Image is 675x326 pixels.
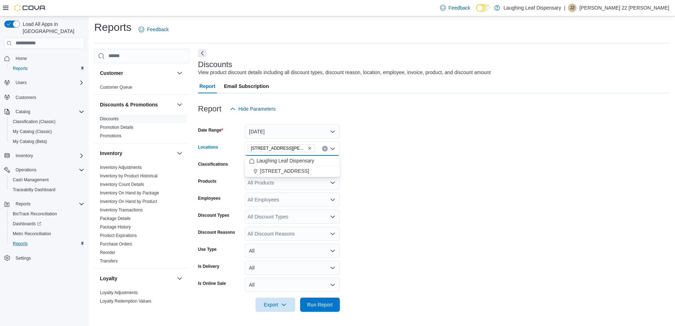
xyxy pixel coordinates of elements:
label: Date Range [198,127,223,133]
button: Discounts & Promotions [100,101,174,108]
button: Hide Parameters [227,102,279,116]
span: Metrc Reconciliation [10,230,84,238]
button: Next [198,49,207,57]
a: BioTrack Reconciliation [10,210,60,218]
span: Cash Management [10,176,84,184]
span: Traceabilty Dashboard [10,186,84,194]
button: Users [1,78,87,88]
button: Run Report [300,298,340,312]
span: Reorder [100,250,115,255]
span: Package History [100,224,131,230]
a: My Catalog (Beta) [10,137,50,146]
div: Customer [94,83,190,94]
span: Inventory [16,153,33,159]
span: Operations [13,166,84,174]
a: Transfers [100,259,118,264]
button: Remove 900 St. Francis Drive from selection in this group [308,146,312,150]
h1: Reports [94,20,131,34]
span: Purchase Orders [100,241,132,247]
span: Loyalty Redemption Values [100,298,151,304]
button: Inventory [1,151,87,161]
span: Reports [13,66,28,71]
span: Customers [16,95,36,100]
button: Operations [1,165,87,175]
span: Export [260,298,291,312]
a: Package History [100,225,131,230]
div: Inventory [94,163,190,268]
label: Discount Types [198,212,229,218]
span: Home [16,56,27,61]
button: Reports [7,239,87,249]
span: Dashboards [13,221,41,227]
button: Reports [7,63,87,73]
span: Run Report [307,301,333,308]
label: Products [198,178,216,184]
span: Report [199,79,215,93]
button: Inventory [175,149,184,158]
div: Choose from the following options [245,156,340,176]
span: J2 [570,4,575,12]
span: My Catalog (Beta) [10,137,84,146]
img: Cova [14,4,46,11]
button: Customer [100,70,174,77]
a: Classification (Classic) [10,117,58,126]
a: My Catalog (Classic) [10,127,55,136]
span: Feedback [449,4,470,11]
span: My Catalog (Classic) [13,129,52,134]
h3: Report [198,105,221,113]
span: Settings [13,254,84,263]
span: [STREET_ADDRESS][PERSON_NAME] [251,145,306,152]
span: Classification (Classic) [10,117,84,126]
button: BioTrack Reconciliation [7,209,87,219]
a: Inventory On Hand by Package [100,190,159,195]
span: Customer Queue [100,84,132,90]
button: Home [1,53,87,63]
button: Reports [13,200,33,208]
a: Dashboards [10,220,44,228]
button: Inventory [100,150,174,157]
a: Settings [13,254,34,263]
span: Email Subscription [224,79,269,93]
button: All [245,261,340,275]
a: Customer Queue [100,85,132,90]
nav: Complex example [4,50,84,282]
a: Home [13,54,30,63]
button: Loyalty [100,275,174,282]
button: Open list of options [330,197,336,203]
span: Laughing Leaf Dispensary [257,157,314,164]
a: Inventory On Hand by Product [100,199,157,204]
label: Use Type [198,247,216,252]
a: Product Expirations [100,233,137,238]
button: Metrc Reconciliation [7,229,87,239]
p: [PERSON_NAME] 22 [PERSON_NAME] [579,4,669,12]
span: Customers [13,93,84,101]
p: | [564,4,566,12]
span: Dashboards [10,220,84,228]
button: Users [13,78,29,87]
span: Discounts [100,116,119,122]
button: Customer [175,69,184,77]
span: Promotion Details [100,125,134,130]
span: Inventory Adjustments [100,165,142,170]
div: Loyalty [94,288,190,308]
span: Users [13,78,84,87]
a: Promotions [100,133,122,138]
span: Metrc Reconciliation [13,231,51,237]
span: Reports [13,200,84,208]
button: Open list of options [330,214,336,220]
button: [DATE] [245,125,340,139]
button: Discounts & Promotions [175,100,184,109]
span: Inventory by Product Historical [100,173,158,179]
button: Clear input [322,146,328,151]
h3: Discounts [198,60,232,69]
a: Loyalty Adjustments [100,290,138,295]
span: Operations [16,167,36,173]
a: Traceabilty Dashboard [10,186,58,194]
span: Classification (Classic) [13,119,56,125]
button: Export [255,298,295,312]
span: Reports [10,64,84,73]
h3: Discounts & Promotions [100,101,158,108]
span: Inventory Transactions [100,207,143,213]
